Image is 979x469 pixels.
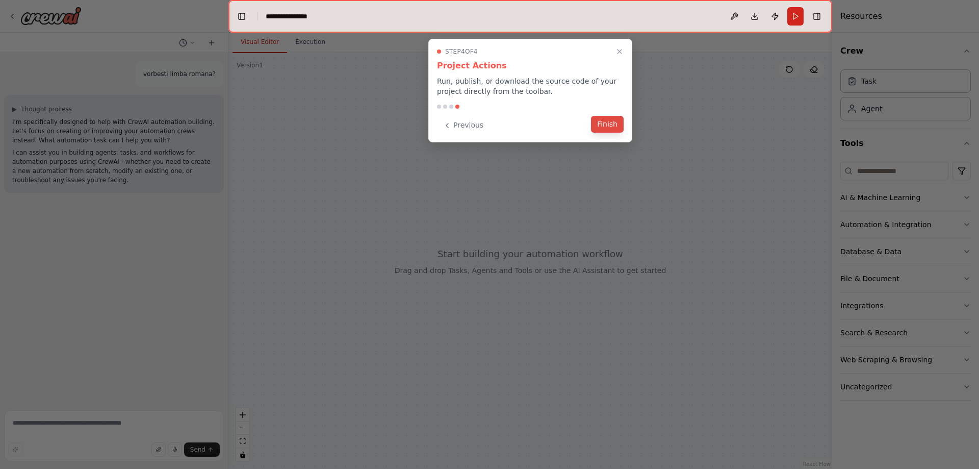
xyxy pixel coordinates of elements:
h3: Project Actions [437,60,624,72]
button: Close walkthrough [613,45,626,58]
button: Finish [591,116,624,133]
span: Step 4 of 4 [445,47,478,56]
button: Hide left sidebar [235,9,249,23]
button: Previous [437,117,489,134]
p: Run, publish, or download the source code of your project directly from the toolbar. [437,76,624,96]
